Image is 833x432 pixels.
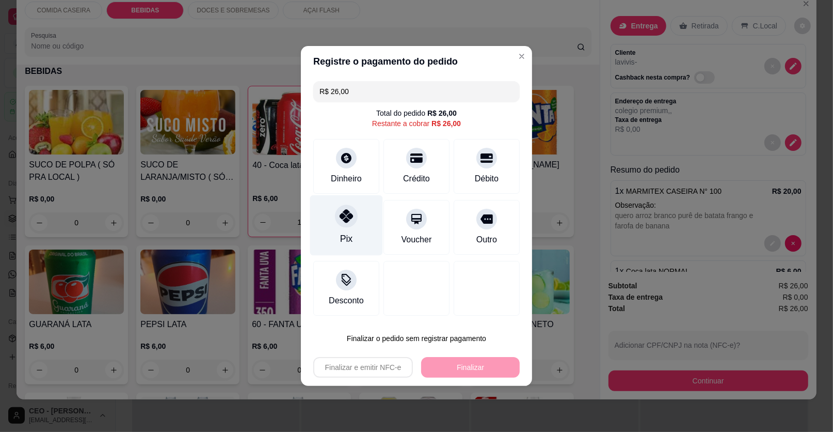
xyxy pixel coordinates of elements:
button: Close [514,48,530,65]
div: Pix [340,232,353,245]
div: Crédito [403,173,430,185]
header: Registre o pagamento do pedido [301,46,532,77]
input: Ex.: hambúrguer de cordeiro [319,81,514,102]
div: R$ 26,00 [431,118,461,129]
div: Dinheiro [331,173,362,185]
div: R$ 26,00 [427,108,457,118]
div: Débito [475,173,499,185]
div: Total do pedido [376,108,457,118]
div: Outro [476,234,497,246]
button: Finalizar o pedido sem registrar pagamento [313,328,520,349]
div: Restante a cobrar [372,118,461,129]
div: Voucher [402,234,432,246]
div: Desconto [329,295,364,307]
